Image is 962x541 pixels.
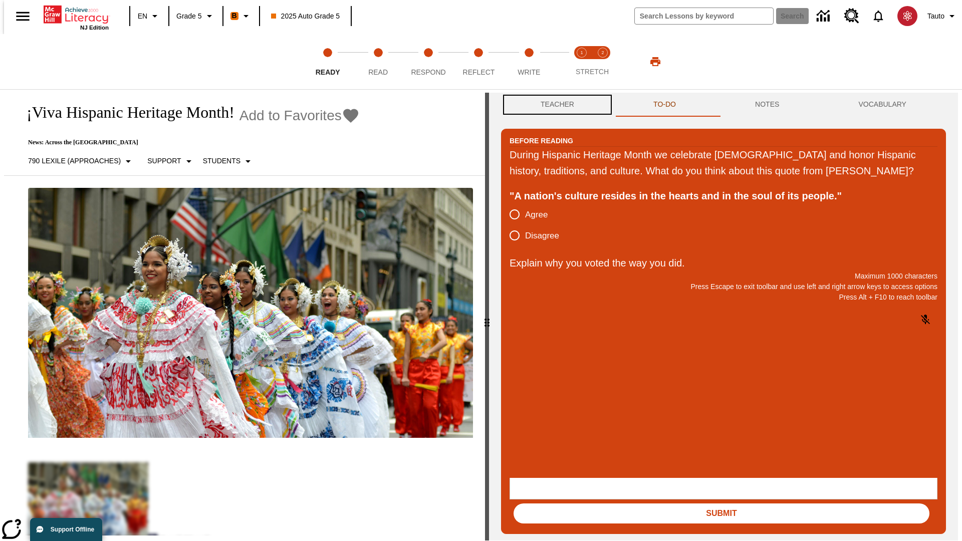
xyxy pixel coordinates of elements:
[226,7,256,25] button: Boost Class color is orange. Change class color
[16,103,234,122] h1: ¡Viva Hispanic Heritage Month!
[147,156,181,166] p: Support
[510,204,567,246] div: poll
[299,34,357,89] button: Ready step 1 of 5
[576,68,609,76] span: STRETCH
[51,526,94,533] span: Support Offline
[500,34,558,89] button: Write step 5 of 5
[510,282,937,292] p: Press Escape to exit toolbar and use left and right arrow keys to access options
[176,11,202,22] span: Grade 5
[203,156,241,166] p: Students
[463,68,495,76] span: Reflect
[715,93,819,117] button: NOTES
[510,255,937,271] p: Explain why you voted the way you did.
[635,8,773,24] input: search field
[525,208,548,221] span: Agree
[271,11,340,22] span: 2025 Auto Grade 5
[316,68,340,76] span: Ready
[411,68,445,76] span: Respond
[580,50,583,55] text: 1
[588,34,617,89] button: Stretch Respond step 2 of 2
[143,152,198,170] button: Scaffolds, Support
[897,6,917,26] img: avatar image
[80,25,109,31] span: NJ Edition
[514,503,929,523] button: Submit
[239,107,360,124] button: Add to Favorites - ¡Viva Hispanic Heritage Month!
[525,229,559,242] span: Disagree
[601,50,604,55] text: 2
[232,10,237,22] span: B
[28,188,473,438] img: A photograph of Hispanic women participating in a parade celebrating Hispanic culture. The women ...
[485,93,489,540] div: Press Enter or Spacebar and then press right and left arrow keys to move the slider
[567,34,596,89] button: Stretch Read step 1 of 2
[349,34,407,89] button: Read step 2 of 5
[133,7,165,25] button: Language: EN, Select a language
[923,7,962,25] button: Profile/Settings
[399,34,457,89] button: Respond step 3 of 5
[838,3,865,30] a: Resource Center, Will open in new tab
[913,308,937,332] button: Click to activate and allow voice recognition
[368,68,388,76] span: Read
[510,188,937,204] div: "A nation's culture resides in the hearts and in the soul of its people."
[927,11,944,22] span: Tauto
[172,7,219,25] button: Grade: Grade 5, Select a grade
[8,2,38,31] button: Open side menu
[865,3,891,29] a: Notifications
[501,93,614,117] button: Teacher
[510,135,573,146] h2: Before Reading
[489,93,958,540] div: activity
[811,3,838,30] a: Data Center
[28,156,121,166] p: 790 Lexile (Approaches)
[16,139,360,146] p: News: Across the [GEOGRAPHIC_DATA]
[510,147,937,179] div: During Hispanic Heritage Month we celebrate [DEMOGRAPHIC_DATA] and honor Hispanic history, tradit...
[4,8,146,17] body: Explain why you voted the way you did. Maximum 1000 characters Press Alt + F10 to reach toolbar P...
[501,93,946,117] div: Instructional Panel Tabs
[614,93,715,117] button: TO-DO
[639,53,671,71] button: Print
[199,152,258,170] button: Select Student
[30,518,102,541] button: Support Offline
[44,4,109,31] div: Home
[24,152,138,170] button: Select Lexile, 790 Lexile (Approaches)
[138,11,147,22] span: EN
[819,93,946,117] button: VOCABULARY
[4,93,485,535] div: reading
[510,292,937,303] p: Press Alt + F10 to reach toolbar
[891,3,923,29] button: Select a new avatar
[518,68,540,76] span: Write
[449,34,508,89] button: Reflect step 4 of 5
[239,108,342,124] span: Add to Favorites
[510,271,937,282] p: Maximum 1000 characters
